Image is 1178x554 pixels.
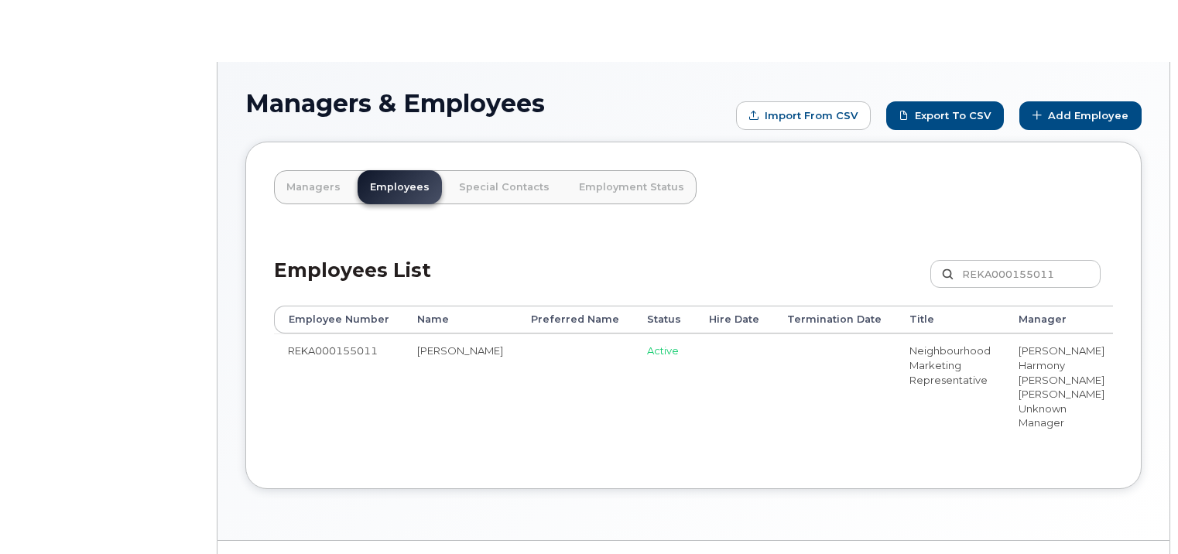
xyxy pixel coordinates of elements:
[633,306,695,333] th: Status
[567,170,697,204] a: Employment Status
[245,90,728,117] h1: Managers & Employees
[647,344,679,357] span: Active
[695,306,773,333] th: Hire Date
[274,260,431,306] h2: Employees List
[895,306,1005,333] th: Title
[1019,101,1142,130] a: Add Employee
[1019,402,1104,430] li: Unknown Manager
[773,306,895,333] th: Termination Date
[1005,306,1118,333] th: Manager
[274,306,403,333] th: Employee Number
[1019,387,1104,402] li: [PERSON_NAME]
[447,170,562,204] a: Special Contacts
[358,170,442,204] a: Employees
[517,306,633,333] th: Preferred Name
[736,101,871,130] form: Import from CSV
[895,333,1005,446] td: Neighbourhood Marketing Representative
[274,170,353,204] a: Managers
[1019,344,1104,387] li: [PERSON_NAME] Harmony [PERSON_NAME]
[403,333,517,446] td: [PERSON_NAME]
[274,333,403,446] td: REKA000155011
[886,101,1004,130] a: Export to CSV
[403,306,517,333] th: Name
